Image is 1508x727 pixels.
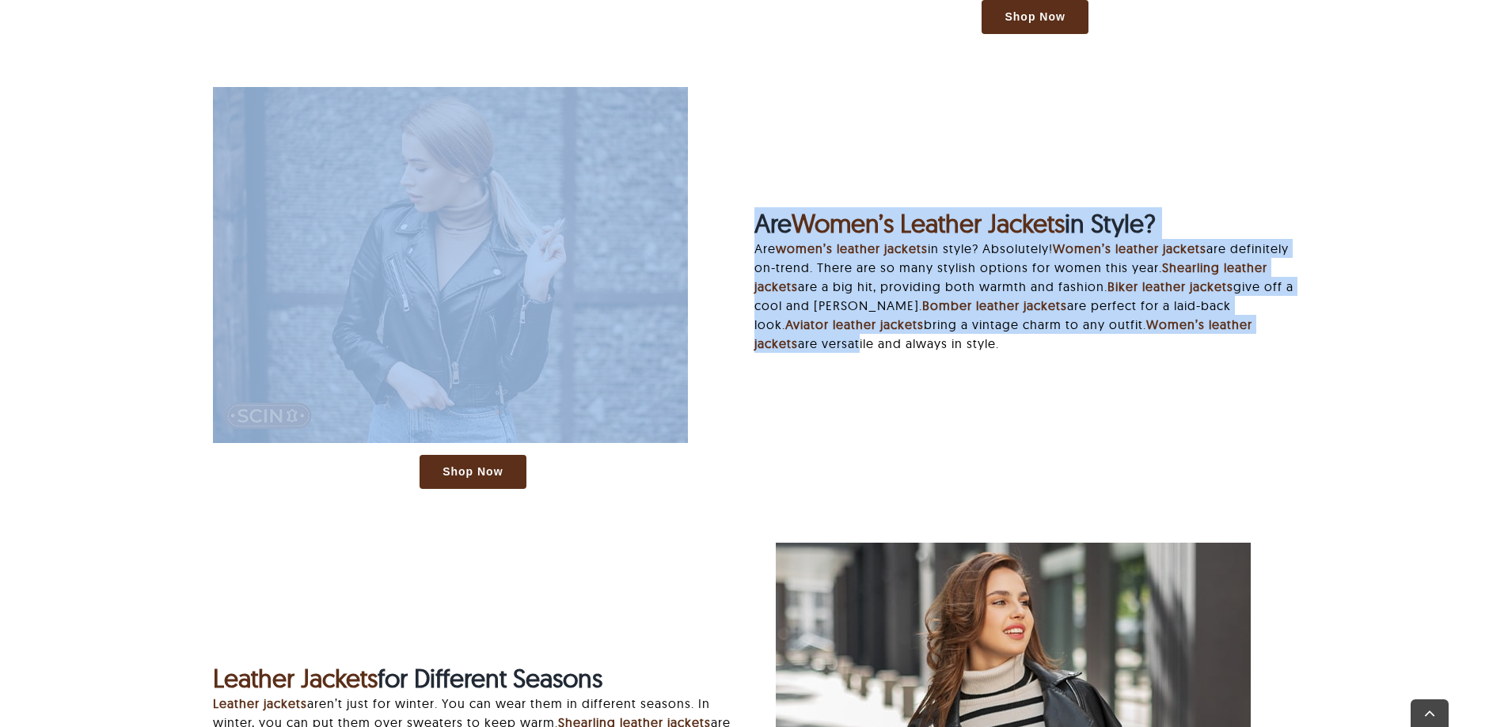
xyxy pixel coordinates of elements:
[792,207,1065,239] a: Women’s Leather Jackets
[213,85,688,101] a: Are leather jackets in style for women
[776,240,928,256] a: women’s leather jackets
[754,316,1252,351] a: Women’s leather jackets
[754,239,1295,353] p: Are in style? Absolutely! are definitely on-trend. There are so many stylish options for women th...
[213,662,378,694] a: Leather Jackets
[213,87,688,443] img: Are leather jackets in style for women
[785,316,924,332] a: Aviator leather jackets
[754,259,1267,294] a: Shearling leather jackets
[754,207,1156,239] strong: Are in Style?
[443,465,503,479] span: Shop Now
[213,695,307,711] a: Leather jackets
[1107,278,1233,294] a: Biker leather jackets
[420,455,526,489] a: Shop Now
[213,662,602,694] strong: for Different Seasons
[1053,240,1206,256] a: Women’s leather jackets
[922,297,1067,313] a: Bomber leather jackets
[1005,10,1065,24] span: Shop Now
